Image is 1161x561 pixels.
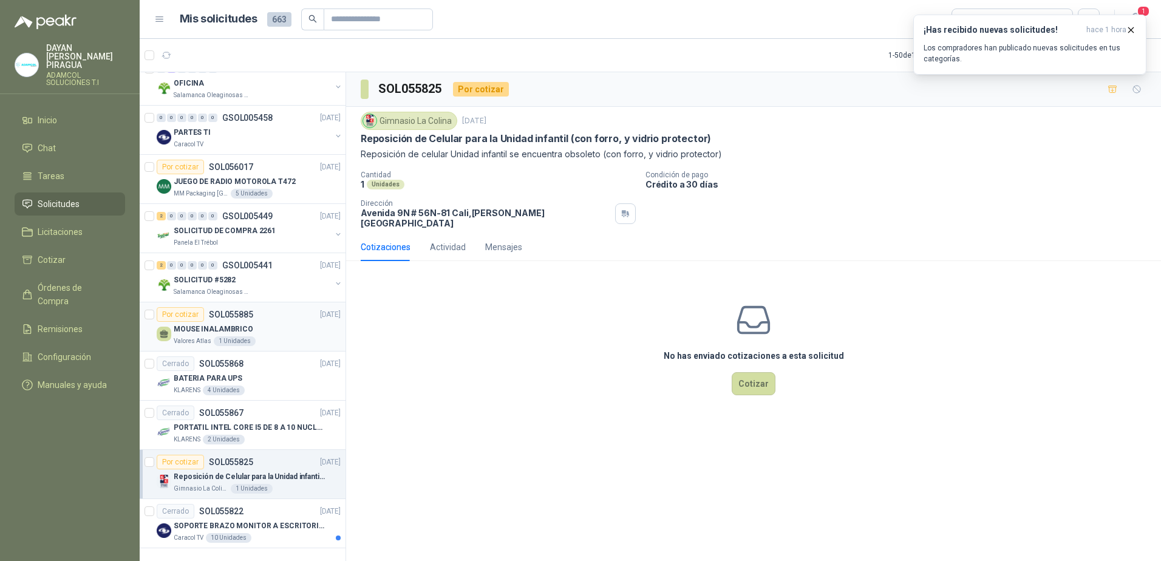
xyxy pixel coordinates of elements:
div: 0 [188,212,197,220]
a: Configuración [15,345,125,369]
p: Reposición de Celular para la Unidad infantil (con forro, y vidrio protector) [361,132,711,145]
a: CerradoSOL055822[DATE] Company LogoSOPORTE BRAZO MONITOR A ESCRITORIO NBF80Caracol TV10 Unidades [140,499,346,548]
div: Gimnasio La Colina [361,112,457,130]
img: Company Logo [157,130,171,144]
div: Unidades [367,180,404,189]
p: Cantidad [361,171,636,179]
div: 0 [188,114,197,122]
p: [DATE] [320,211,341,222]
span: search [308,15,317,23]
p: ADAMCOL SOLUCIONES T.I [46,72,125,86]
div: 0 [177,212,186,220]
div: Cerrado [157,504,194,518]
img: Company Logo [363,114,376,127]
p: GSOL005449 [222,212,273,220]
p: Reposición de celular Unidad infantil se encuentra obsoleto (con forro, y vidrio protector) [361,148,1146,161]
h1: Mis solicitudes [180,10,257,28]
div: 1 - 50 de 1355 [888,46,967,65]
p: [DATE] [320,457,341,468]
div: 0 [177,114,186,122]
div: Por cotizar [157,455,204,469]
img: Company Logo [157,376,171,390]
p: KLARENS [174,435,200,444]
h3: No has enviado cotizaciones a esta solicitud [664,349,844,362]
p: Dirección [361,199,610,208]
a: 0 2 0 0 0 0 GSOL005459[DATE] Company LogoOFICINASalamanca Oleaginosas SAS [157,61,343,100]
h3: SOL055825 [378,80,443,98]
a: Inicio [15,109,125,132]
div: Mensajes [485,240,522,254]
p: [DATE] [320,161,341,173]
img: Company Logo [15,53,38,76]
a: 2 0 0 0 0 0 GSOL005441[DATE] Company LogoSOLICITUD #5282Salamanca Oleaginosas SAS [157,258,343,297]
a: 0 0 0 0 0 0 GSOL005458[DATE] Company LogoPARTES TICaracol TV [157,110,343,149]
div: Cerrado [157,406,194,420]
p: GSOL005441 [222,261,273,270]
span: Tareas [38,169,64,183]
p: PORTATIL INTEL CORE I5 DE 8 A 10 NUCLEOS [174,422,325,433]
a: Licitaciones [15,220,125,243]
span: Remisiones [38,322,83,336]
div: 4 Unidades [203,386,245,395]
p: [DATE] [320,358,341,370]
img: Company Logo [157,523,171,538]
div: 0 [177,261,186,270]
div: 0 [167,114,176,122]
p: SOPORTE BRAZO MONITOR A ESCRITORIO NBF80 [174,520,325,532]
p: [DATE] [320,112,341,124]
p: SOL055885 [209,310,253,319]
p: GSOL005458 [222,114,273,122]
div: 0 [208,261,217,270]
a: Por cotizarSOL056017[DATE] Company LogoJUEGO DE RADIO MOTOROLA T472MM Packaging [GEOGRAPHIC_DATA]... [140,155,346,204]
p: Valores Atlas [174,336,211,346]
span: Órdenes de Compra [38,281,114,308]
div: Cotizaciones [361,240,410,254]
p: MM Packaging [GEOGRAPHIC_DATA] [174,189,228,199]
div: 10 Unidades [206,533,251,543]
p: [DATE] [462,115,486,127]
span: Chat [38,141,56,155]
p: Los compradores han publicado nuevas solicitudes en tus categorías. [924,42,1136,64]
p: Caracol TV [174,533,203,543]
p: Panela El Trébol [174,238,218,248]
p: SOLICITUD DE COMPRA 2261 [174,225,276,237]
a: Remisiones [15,318,125,341]
p: Caracol TV [174,140,203,149]
p: Salamanca Oleaginosas SAS [174,287,250,297]
p: SOL055825 [209,458,253,466]
p: [DATE] [320,260,341,271]
div: 0 [167,212,176,220]
a: CerradoSOL055868[DATE] Company LogoBATERIA PARA UPSKLARENS4 Unidades [140,352,346,401]
p: GSOL005459 [222,64,273,73]
a: Por cotizarSOL055885[DATE] MOUSE INALAMBRICOValores Atlas1 Unidades [140,302,346,352]
img: Logo peakr [15,15,77,29]
a: CerradoSOL055867[DATE] Company LogoPORTATIL INTEL CORE I5 DE 8 A 10 NUCLEOSKLARENS2 Unidades [140,401,346,450]
a: Chat [15,137,125,160]
a: Por cotizarSOL055825[DATE] Company LogoReposición de Celular para la Unidad infantil (con forro, ... [140,450,346,499]
p: KLARENS [174,386,200,395]
p: SOL055822 [199,507,243,515]
p: SOLICITUD #5282 [174,274,236,286]
a: Cotizar [15,248,125,271]
a: Solicitudes [15,192,125,216]
p: OFICINA [174,78,204,89]
img: Company Logo [157,474,171,489]
div: 0 [198,212,207,220]
p: [DATE] [320,506,341,517]
p: JUEGO DE RADIO MOTOROLA T472 [174,176,296,188]
div: 0 [198,114,207,122]
a: Manuales y ayuda [15,373,125,396]
button: ¡Has recibido nuevas solicitudes!hace 1 hora Los compradores han publicado nuevas solicitudes en ... [913,15,1146,75]
span: 1 [1137,5,1150,17]
p: Crédito a 30 días [645,179,1156,189]
p: SOL055867 [199,409,243,417]
p: Condición de pago [645,171,1156,179]
div: Por cotizar [453,82,509,97]
div: 5 Unidades [231,189,273,199]
div: Todas [959,13,985,26]
div: Actividad [430,240,466,254]
span: Licitaciones [38,225,83,239]
p: Gimnasio La Colina [174,484,228,494]
div: 2 [157,212,166,220]
div: 0 [188,261,197,270]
